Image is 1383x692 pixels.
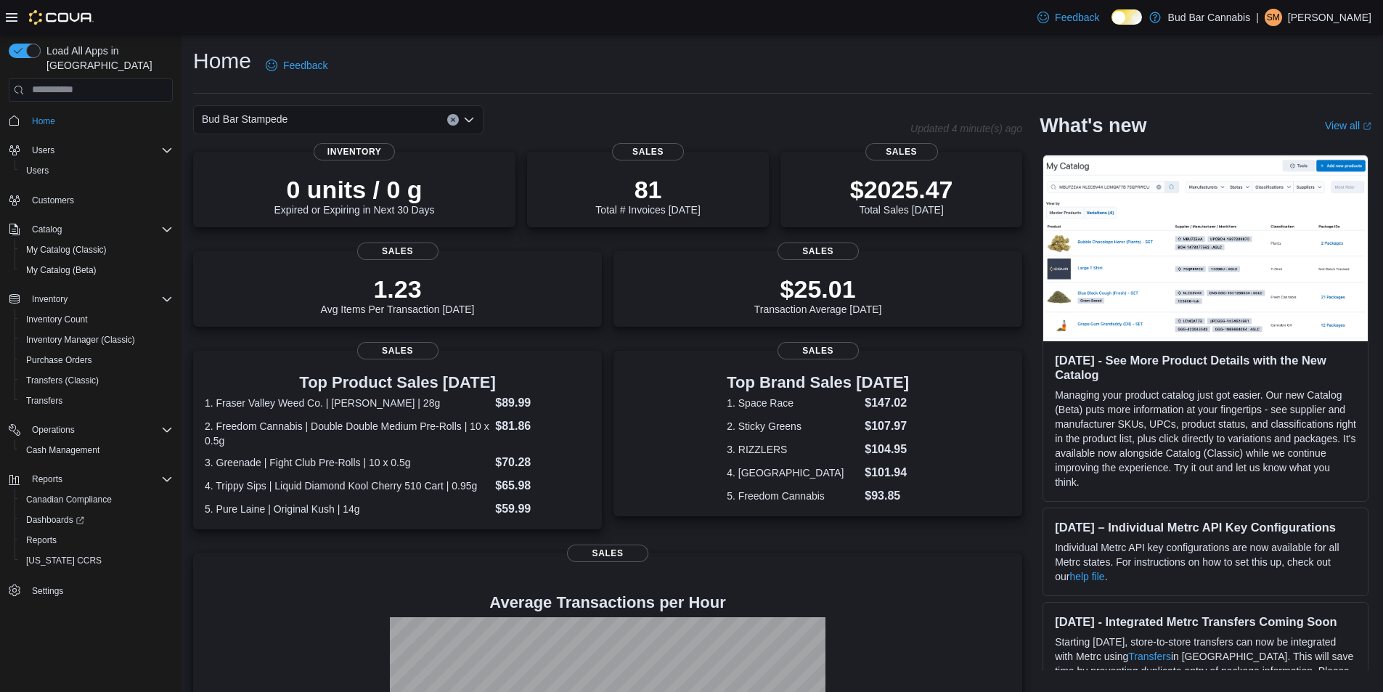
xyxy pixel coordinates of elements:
[1032,3,1105,32] a: Feedback
[1363,122,1371,131] svg: External link
[3,140,179,160] button: Users
[26,494,112,505] span: Canadian Compliance
[205,374,590,391] h3: Top Product Sales [DATE]
[612,143,685,160] span: Sales
[3,219,179,240] button: Catalog
[26,290,73,308] button: Inventory
[205,594,1011,611] h4: Average Transactions per Hour
[9,105,173,639] nav: Complex example
[495,454,590,471] dd: $70.28
[865,143,938,160] span: Sales
[26,514,84,526] span: Dashboards
[26,314,88,325] span: Inventory Count
[15,160,179,181] button: Users
[26,421,81,439] button: Operations
[1265,9,1282,26] div: Sarah M
[26,471,173,488] span: Reports
[20,511,173,529] span: Dashboards
[26,244,107,256] span: My Catalog (Classic)
[20,261,173,279] span: My Catalog (Beta)
[3,190,179,211] button: Customers
[20,311,94,328] a: Inventory Count
[778,243,859,260] span: Sales
[32,115,55,127] span: Home
[26,142,60,159] button: Users
[20,351,173,369] span: Purchase Orders
[15,240,179,260] button: My Catalog (Classic)
[20,552,107,569] a: [US_STATE] CCRS
[26,395,62,407] span: Transfers
[20,331,173,349] span: Inventory Manager (Classic)
[865,487,909,505] dd: $93.85
[865,464,909,481] dd: $101.94
[1055,353,1356,382] h3: [DATE] - See More Product Details with the New Catalog
[595,175,700,216] div: Total # Invoices [DATE]
[20,261,102,279] a: My Catalog (Beta)
[26,334,135,346] span: Inventory Manager (Classic)
[20,241,173,259] span: My Catalog (Classic)
[283,58,327,73] span: Feedback
[910,123,1022,134] p: Updated 4 minute(s) ago
[1055,520,1356,534] h3: [DATE] – Individual Metrc API Key Configurations
[20,241,113,259] a: My Catalog (Classic)
[1267,9,1280,26] span: SM
[26,375,99,386] span: Transfers (Classic)
[1111,9,1142,25] input: Dark Mode
[15,391,179,411] button: Transfers
[26,354,92,366] span: Purchase Orders
[32,224,62,235] span: Catalog
[865,441,909,458] dd: $104.95
[41,44,173,73] span: Load All Apps in [GEOGRAPHIC_DATA]
[567,545,648,562] span: Sales
[32,473,62,485] span: Reports
[1128,651,1171,662] a: Transfers
[15,330,179,350] button: Inventory Manager (Classic)
[1055,10,1099,25] span: Feedback
[20,311,173,328] span: Inventory Count
[20,532,62,549] a: Reports
[850,175,953,204] p: $2025.47
[495,394,590,412] dd: $89.99
[26,113,61,130] a: Home
[20,372,173,389] span: Transfers (Classic)
[3,579,179,601] button: Settings
[15,350,179,370] button: Purchase Orders
[3,469,179,489] button: Reports
[29,10,94,25] img: Cova
[20,441,105,459] a: Cash Management
[727,442,859,457] dt: 3. RIZZLERS
[754,274,882,315] div: Transaction Average [DATE]
[754,274,882,304] p: $25.01
[205,479,489,493] dt: 4. Trippy Sips | Liquid Diamond Kool Cherry 510 Cart | 0.95g
[865,418,909,435] dd: $107.97
[15,260,179,280] button: My Catalog (Beta)
[778,342,859,359] span: Sales
[3,110,179,131] button: Home
[321,274,475,315] div: Avg Items Per Transaction [DATE]
[20,532,173,549] span: Reports
[20,162,173,179] span: Users
[1069,571,1104,582] a: help file
[20,392,68,410] a: Transfers
[26,192,80,209] a: Customers
[15,309,179,330] button: Inventory Count
[26,421,173,439] span: Operations
[357,342,438,359] span: Sales
[1055,388,1356,489] p: Managing your product catalog just got easier. Our new Catalog (Beta) puts more information at yo...
[205,396,489,410] dt: 1. Fraser Valley Weed Co. | [PERSON_NAME] | 28g
[15,550,179,571] button: [US_STATE] CCRS
[26,534,57,546] span: Reports
[20,511,90,529] a: Dashboards
[26,582,69,600] a: Settings
[20,491,173,508] span: Canadian Compliance
[20,162,54,179] a: Users
[15,530,179,550] button: Reports
[202,110,287,128] span: Bud Bar Stampede
[274,175,435,204] p: 0 units / 0 g
[26,165,49,176] span: Users
[15,440,179,460] button: Cash Management
[20,491,118,508] a: Canadian Compliance
[15,370,179,391] button: Transfers (Classic)
[20,392,173,410] span: Transfers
